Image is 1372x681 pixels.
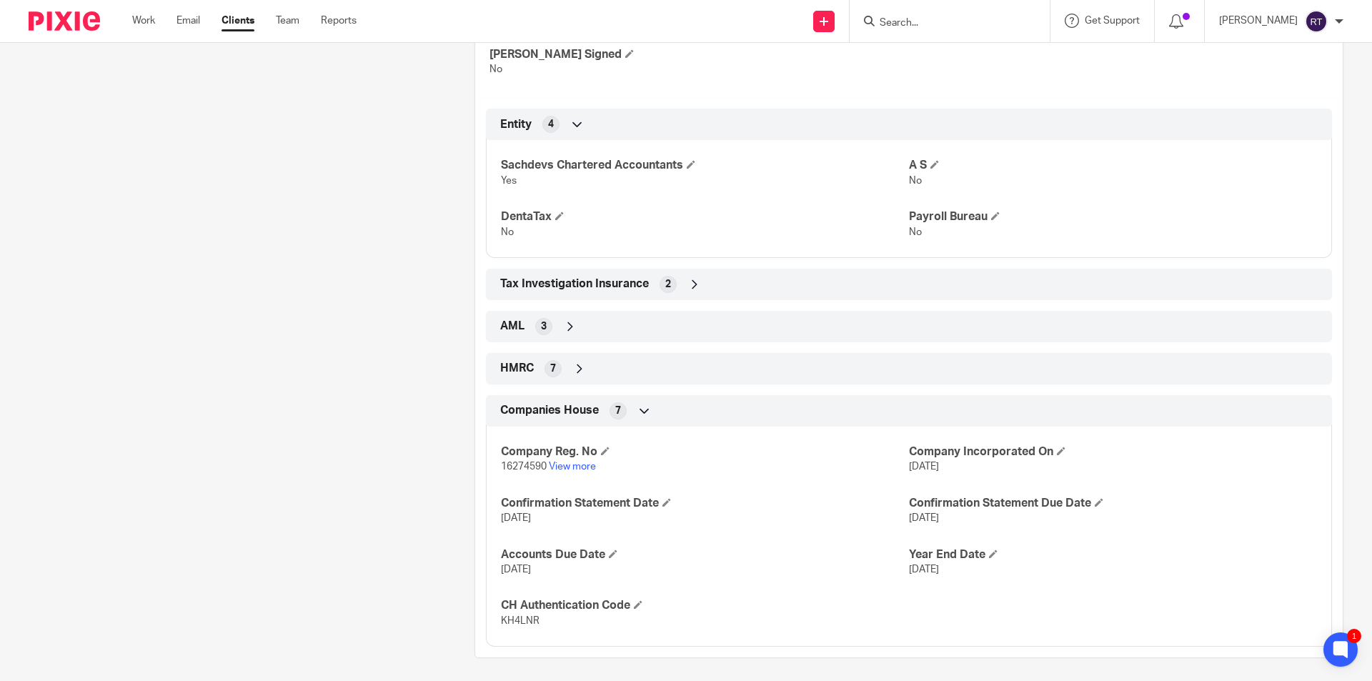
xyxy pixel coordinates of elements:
[501,616,540,626] span: KH4LNR
[1305,10,1328,33] img: svg%3E
[501,513,531,523] span: [DATE]
[501,565,531,575] span: [DATE]
[909,496,1317,511] h4: Confirmation Statement Due Date
[1347,629,1361,643] div: 1
[501,462,547,472] span: 16274590
[500,117,532,132] span: Entity
[501,227,514,237] span: No
[909,176,922,186] span: No
[501,158,909,173] h4: Sachdevs Chartered Accountants
[501,176,517,186] span: Yes
[500,319,525,334] span: AML
[909,462,939,472] span: [DATE]
[489,64,502,74] span: No
[321,14,357,28] a: Reports
[501,444,909,459] h4: Company Reg. No
[177,14,200,28] a: Email
[909,565,939,575] span: [DATE]
[550,362,556,376] span: 7
[501,547,909,562] h4: Accounts Due Date
[541,319,547,334] span: 3
[615,404,621,418] span: 7
[501,209,909,224] h4: DentaTax
[132,14,155,28] a: Work
[909,158,1317,173] h4: A S
[548,117,554,131] span: 4
[909,444,1317,459] h4: Company Incorporated On
[501,598,909,613] h4: CH Authentication Code
[909,547,1317,562] h4: Year End Date
[1219,14,1298,28] p: [PERSON_NAME]
[222,14,254,28] a: Clients
[500,361,534,376] span: HMRC
[549,462,596,472] a: View more
[909,227,922,237] span: No
[665,277,671,292] span: 2
[1085,16,1140,26] span: Get Support
[501,496,909,511] h4: Confirmation Statement Date
[878,17,1007,30] input: Search
[29,11,100,31] img: Pixie
[489,47,909,62] h4: [PERSON_NAME] Signed
[276,14,299,28] a: Team
[500,277,649,292] span: Tax Investigation Insurance
[500,403,599,418] span: Companies House
[909,513,939,523] span: [DATE]
[909,209,1317,224] h4: Payroll Bureau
